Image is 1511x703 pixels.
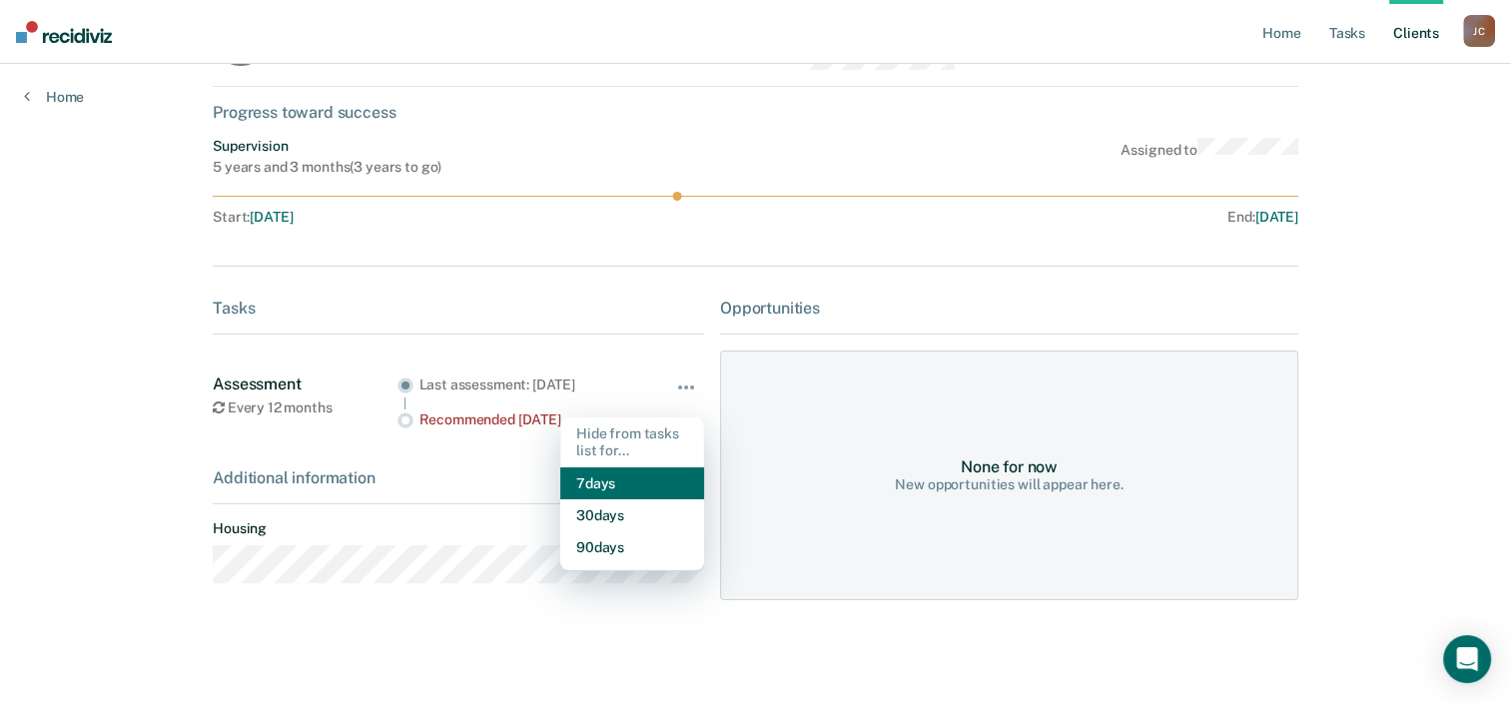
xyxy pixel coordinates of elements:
[250,209,293,225] span: [DATE]
[560,531,704,563] button: 90 days
[213,520,704,537] dt: Housing
[1255,209,1298,225] span: [DATE]
[560,417,704,467] div: Hide from tasks list for...
[213,299,704,318] div: Tasks
[1463,15,1495,47] button: JC
[16,21,112,43] img: Recidiviz
[213,159,441,176] div: 5 years and 3 months ( 3 years to go )
[1121,138,1298,176] div: Assigned to
[961,457,1058,476] div: None for now
[764,209,1298,226] div: End :
[213,374,396,393] div: Assessment
[1443,635,1491,683] div: Open Intercom Messenger
[720,299,1298,318] div: Opportunities
[560,467,704,499] button: 7 days
[419,376,643,393] div: Last assessment: [DATE]
[895,476,1123,493] div: New opportunities will appear here.
[213,468,704,487] div: Additional information
[213,399,396,416] div: Every 12 months
[419,411,643,428] div: Recommended [DATE]
[560,499,704,531] button: 30 days
[213,103,1298,122] div: Progress toward success
[1463,15,1495,47] div: J C
[24,88,84,106] a: Home
[213,138,441,155] div: Supervision
[213,209,756,226] div: Start :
